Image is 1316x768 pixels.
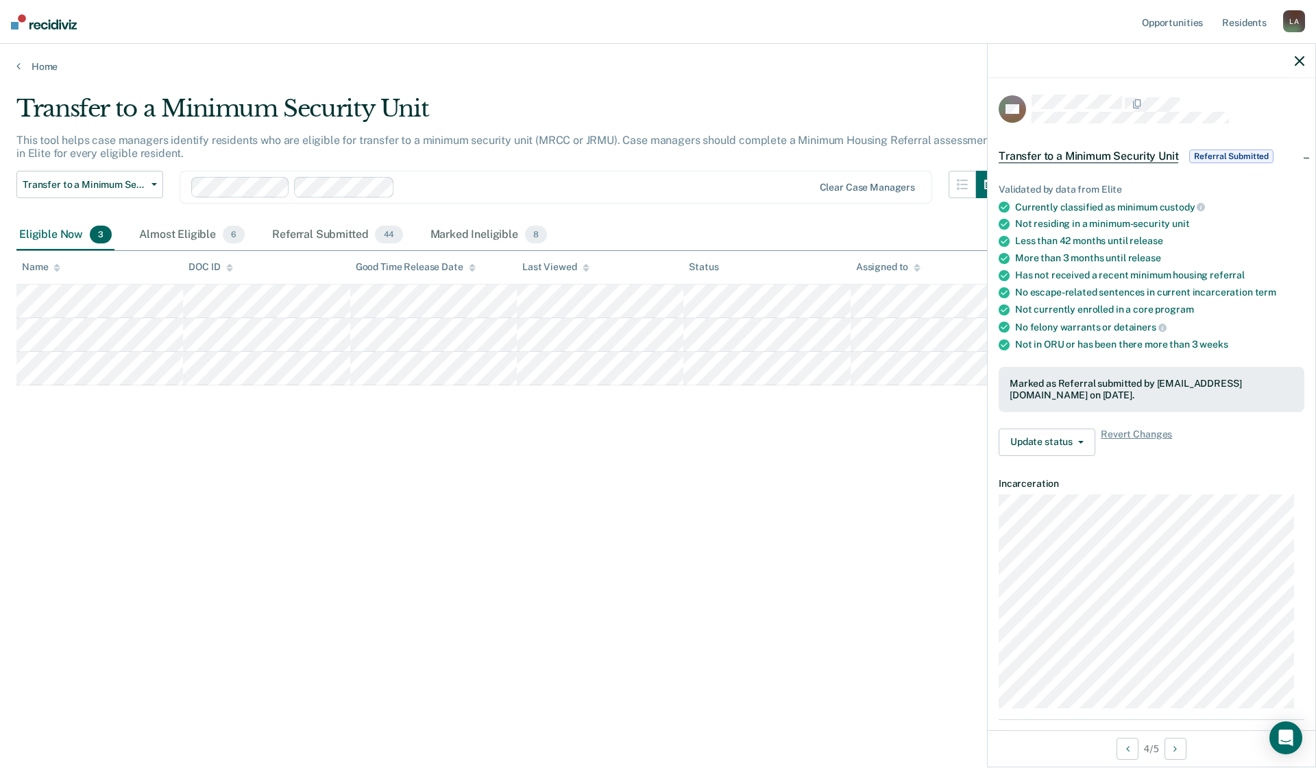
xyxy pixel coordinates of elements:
p: This tool helps case managers identify residents who are eligible for transfer to a minimum secur... [16,134,993,160]
span: referral [1210,269,1245,280]
div: Currently classified as minimum [1015,201,1304,213]
button: Previous Opportunity [1117,738,1138,760]
div: Marked as Referral submitted by [EMAIL_ADDRESS][DOMAIN_NAME] on [DATE]. [1010,378,1293,401]
div: Assigned to [856,261,921,273]
span: 6 [223,226,245,243]
div: Not residing in a minimum-security [1015,218,1304,230]
div: Has not received a recent minimum housing [1015,269,1304,281]
span: 44 [375,226,402,243]
div: 4 / 5 [988,730,1315,767]
div: Not currently enrolled in a core [1015,304,1304,315]
div: DOC ID [188,261,232,273]
div: Last Viewed [522,261,589,273]
div: Transfer to a Minimum Security Unit [16,95,1003,134]
div: Transfer to a Minimum Security UnitReferral Submitted [988,134,1315,178]
img: Recidiviz [11,14,77,29]
div: No felony warrants or [1015,321,1304,333]
div: L A [1283,10,1305,32]
div: Marked Ineligible [428,220,550,250]
span: detainers [1114,322,1167,333]
div: Name [22,261,60,273]
div: More than 3 months until [1015,252,1304,264]
div: Eligible Now [16,220,114,250]
button: Update status [999,429,1095,456]
span: Referral Submitted [1189,149,1274,163]
span: term [1255,287,1276,298]
div: Good Time Release Date [356,261,476,273]
span: Transfer to a Minimum Security Unit [999,149,1178,163]
span: release [1130,235,1162,246]
span: program [1155,304,1193,315]
span: 3 [90,226,112,243]
span: Transfer to a Minimum Security Unit [23,179,146,191]
span: release [1128,252,1161,263]
div: No escape-related sentences in current incarceration [1015,287,1304,298]
div: Validated by data from Elite [999,184,1304,195]
span: unit [1172,218,1189,229]
div: Not in ORU or has been there more than 3 [1015,339,1304,350]
span: custody [1160,202,1206,213]
span: 8 [525,226,547,243]
dt: Incarceration [999,478,1304,490]
div: Referral Submitted [269,220,405,250]
a: Home [16,60,1300,73]
div: Status [689,261,718,273]
div: Almost Eligible [136,220,247,250]
button: Next Opportunity [1165,738,1186,760]
div: Open Intercom Messenger [1269,721,1302,754]
div: Less than 42 months until [1015,235,1304,247]
span: weeks [1199,339,1228,350]
span: Revert Changes [1101,429,1172,456]
div: Clear case managers [820,182,915,193]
